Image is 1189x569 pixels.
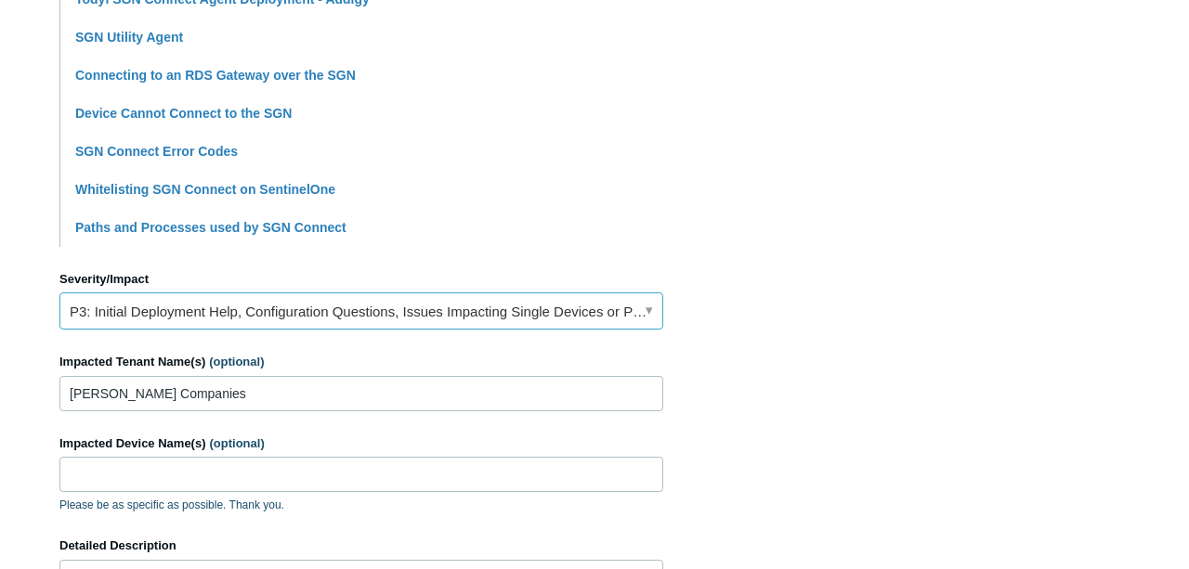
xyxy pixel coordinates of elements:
label: Detailed Description [59,537,663,555]
a: Paths and Processes used by SGN Connect [75,220,346,235]
label: Impacted Tenant Name(s) [59,353,663,371]
label: Severity/Impact [59,270,663,289]
a: P3: Initial Deployment Help, Configuration Questions, Issues Impacting Single Devices or Past Out... [59,292,663,330]
a: Connecting to an RDS Gateway over the SGN [75,68,356,83]
a: Whitelisting SGN Connect on SentinelOne [75,182,335,197]
span: (optional) [210,436,265,450]
a: Device Cannot Connect to the SGN [75,106,292,121]
a: SGN Connect Error Codes [75,144,238,159]
a: SGN Utility Agent [75,30,183,45]
label: Impacted Device Name(s) [59,434,663,453]
p: Please be as specific as possible. Thank you. [59,497,663,513]
span: (optional) [209,355,264,369]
